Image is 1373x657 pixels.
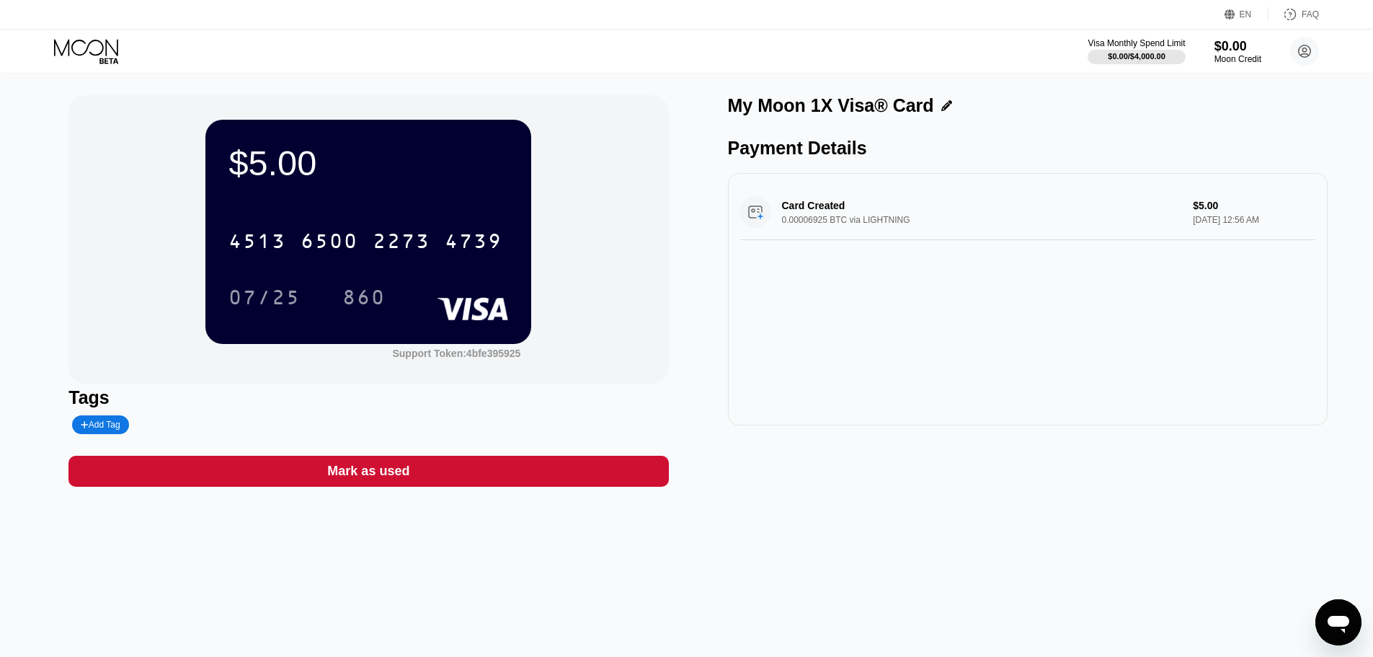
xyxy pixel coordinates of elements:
[1302,9,1319,19] div: FAQ
[1315,599,1361,645] iframe: Button to launch messaging window
[81,420,120,430] div: Add Tag
[1088,38,1185,64] div: Visa Monthly Spend Limit$0.00/$4,000.00
[301,232,358,255] div: 6500
[228,288,301,311] div: 07/25
[1240,9,1252,19] div: EN
[392,348,520,359] div: Support Token:4bfe395925
[68,387,668,408] div: Tags
[218,279,311,315] div: 07/25
[728,95,934,116] div: My Moon 1X Visa® Card
[1225,7,1268,22] div: EN
[228,143,508,183] div: $5.00
[392,348,520,359] div: Support Token: 4bfe395925
[342,288,386,311] div: 860
[1108,52,1165,61] div: $0.00 / $4,000.00
[445,232,502,255] div: 4739
[68,456,668,487] div: Mark as used
[220,223,511,259] div: 4513650022734739
[1088,38,1185,48] div: Visa Monthly Spend Limit
[332,279,396,315] div: 860
[327,463,409,480] div: Mark as used
[373,232,430,255] div: 2273
[1214,54,1261,64] div: Moon Credit
[1214,39,1261,54] div: $0.00
[228,232,286,255] div: 4513
[1214,39,1261,64] div: $0.00Moon Credit
[728,138,1328,159] div: Payment Details
[1268,7,1319,22] div: FAQ
[72,415,128,434] div: Add Tag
